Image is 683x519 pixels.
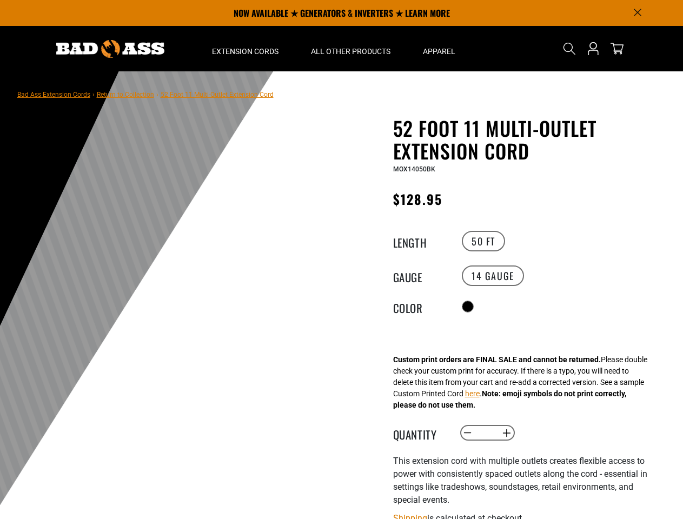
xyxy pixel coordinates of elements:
[311,46,390,56] span: All Other Products
[393,189,443,209] span: $128.95
[393,355,601,364] strong: Custom print orders are FINAL SALE and cannot be returned.
[462,265,524,286] label: 14 Gauge
[462,231,505,251] label: 50 FT
[393,300,447,314] legend: Color
[295,26,407,71] summary: All Other Products
[212,46,278,56] span: Extension Cords
[156,91,158,98] span: ›
[161,91,274,98] span: 52 Foot 11 Multi-Outlet Extension Cord
[393,269,447,283] legend: Gauge
[56,40,164,58] img: Bad Ass Extension Cords
[17,88,274,101] nav: breadcrumbs
[465,388,480,400] button: here
[393,426,447,440] label: Quantity
[407,26,472,71] summary: Apparel
[393,456,647,505] span: This extension cord with multiple outlets creates flexible access to power with consistently spac...
[17,91,90,98] a: Bad Ass Extension Cords
[393,389,626,409] strong: Note: emoji symbols do not print correctly, please do not use them.
[393,354,647,411] div: Please double check your custom print for accuracy. If there is a typo, you will need to delete t...
[393,117,658,162] h1: 52 Foot 11 Multi-Outlet Extension Cord
[393,165,435,173] span: MOX14050BK
[561,40,578,57] summary: Search
[92,91,95,98] span: ›
[97,91,154,98] a: Return to Collection
[196,26,295,71] summary: Extension Cords
[393,234,447,248] legend: Length
[423,46,455,56] span: Apparel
